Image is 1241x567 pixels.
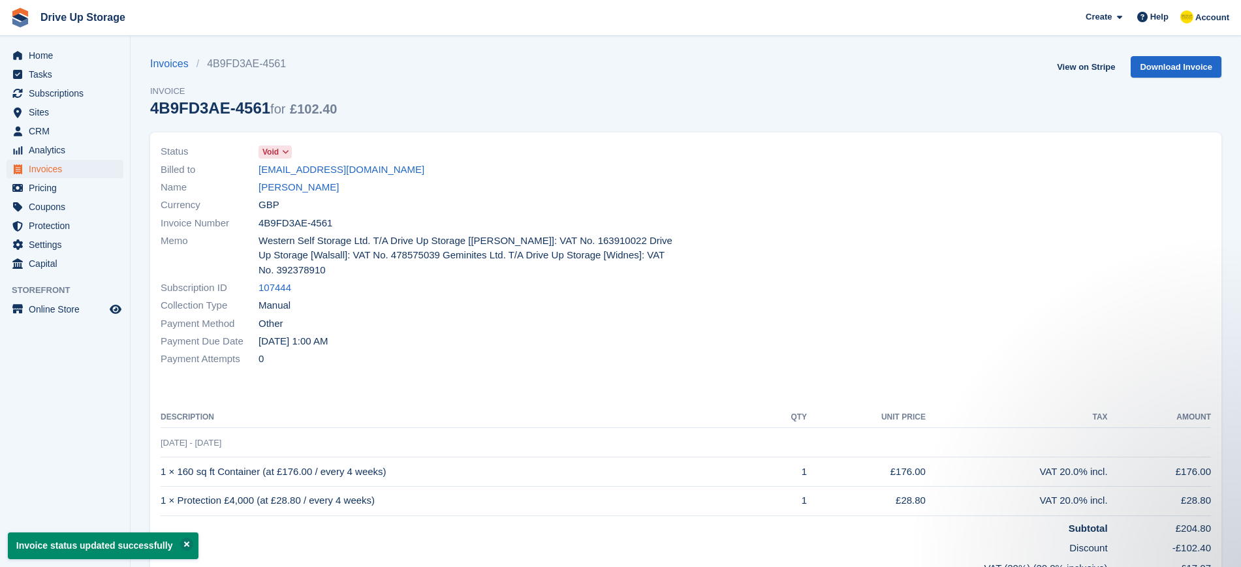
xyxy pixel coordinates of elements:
th: Unit Price [807,407,926,428]
span: Payment Due Date [161,334,259,349]
span: Create [1086,10,1112,23]
a: Drive Up Storage [35,7,131,28]
a: menu [7,46,123,65]
span: Analytics [29,141,107,159]
a: Void [259,144,292,159]
a: 107444 [259,281,291,296]
span: Payment Attempts [161,352,259,367]
span: Void [262,146,279,158]
a: menu [7,65,123,84]
td: Discount [161,536,1108,556]
td: -£102.40 [1108,536,1211,556]
span: Protection [29,217,107,235]
a: menu [7,141,123,159]
span: Payment Method [161,316,259,331]
span: Capital [29,254,107,273]
span: Account [1195,11,1229,24]
div: VAT 20.0% incl. [926,465,1108,480]
a: Preview store [108,301,123,317]
time: 2025-09-14 00:00:00 UTC [259,334,328,349]
div: VAT 20.0% incl. [926,493,1108,508]
span: Coupons [29,198,107,216]
th: Amount [1108,407,1211,428]
p: Invoice status updated successfully [8,532,198,559]
th: Description [161,407,764,428]
span: GBP [259,198,279,213]
span: £102.40 [290,102,337,116]
span: Western Self Storage Ltd. T/A Drive Up Storage [[PERSON_NAME]]: VAT No. 163910022 Drive Up Storag... [259,234,678,278]
td: £176.00 [1108,457,1211,487]
span: Settings [29,236,107,254]
span: Manual [259,298,291,313]
span: Collection Type [161,298,259,313]
span: Subscriptions [29,84,107,102]
td: £28.80 [1108,486,1211,515]
a: [EMAIL_ADDRESS][DOMAIN_NAME] [259,162,424,177]
a: menu [7,84,123,102]
a: Download Invoice [1131,56,1221,78]
span: Billed to [161,162,259,177]
span: Sites [29,103,107,121]
span: for [270,102,285,116]
td: 1 × 160 sq ft Container (at £176.00 / every 4 weeks) [161,457,764,487]
a: menu [7,236,123,254]
span: Invoice [150,85,337,98]
td: 1 [764,486,807,515]
span: Online Store [29,300,107,318]
span: Pricing [29,179,107,197]
td: £176.00 [807,457,926,487]
a: menu [7,300,123,318]
span: 4B9FD3AE-4561 [259,216,332,231]
td: £204.80 [1108,515,1211,536]
a: Invoices [150,56,196,72]
span: Tasks [29,65,107,84]
span: Help [1150,10,1169,23]
img: Crispin Vitoria [1180,10,1193,23]
span: 0 [259,352,264,367]
th: Tax [926,407,1108,428]
td: 1 [764,457,807,487]
span: Invoice Number [161,216,259,231]
span: Currency [161,198,259,213]
a: menu [7,122,123,140]
th: QTY [764,407,807,428]
img: stora-icon-8386f47178a22dfd0bd8f6a31ec36ba5ce8667c1dd55bd0f319d3a0aa187defe.svg [10,8,30,27]
span: Memo [161,234,259,278]
a: menu [7,179,123,197]
span: [DATE] - [DATE] [161,438,221,448]
a: [PERSON_NAME] [259,180,339,195]
a: menu [7,254,123,273]
span: Subscription ID [161,281,259,296]
span: CRM [29,122,107,140]
a: menu [7,160,123,178]
td: 1 × Protection £4,000 (at £28.80 / every 4 weeks) [161,486,764,515]
a: menu [7,217,123,235]
strong: Subtotal [1069,523,1108,534]
a: View on Stripe [1052,56,1120,78]
span: Storefront [12,284,130,297]
span: Other [259,316,283,331]
span: Home [29,46,107,65]
a: menu [7,198,123,216]
span: Invoices [29,160,107,178]
a: menu [7,103,123,121]
nav: breadcrumbs [150,56,337,72]
td: £28.80 [807,486,926,515]
span: Status [161,144,259,159]
div: 4B9FD3AE-4561 [150,99,337,117]
span: Name [161,180,259,195]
